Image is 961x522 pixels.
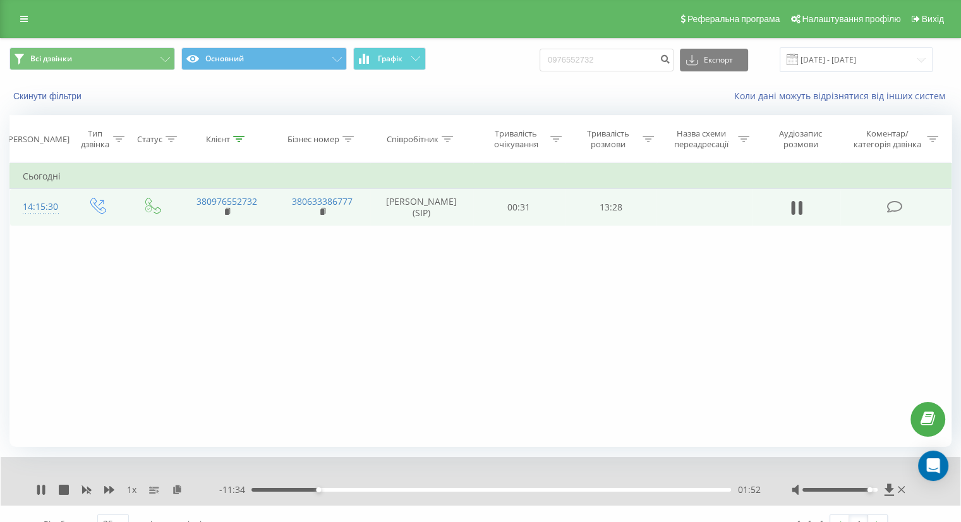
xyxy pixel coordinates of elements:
td: Сьогодні [10,164,952,189]
a: 380976552732 [196,195,257,207]
div: Тривалість розмови [576,128,639,150]
div: Accessibility label [867,487,873,492]
td: [PERSON_NAME] (SIP) [370,189,473,226]
div: Назва схеми переадресації [668,128,735,150]
span: - 11:34 [219,483,251,496]
a: Коли дані можуть відрізнятися вiд інших систем [734,90,952,102]
a: 380633386777 [292,195,353,207]
div: Статус [137,134,162,145]
div: Коментар/категорія дзвінка [850,128,924,150]
button: Скинути фільтри [9,90,88,102]
span: Вихід [922,14,944,24]
div: Бізнес номер [287,134,339,145]
div: Accessibility label [316,487,321,492]
div: Співробітник [387,134,438,145]
div: Аудіозапис розмови [764,128,838,150]
span: 01:52 [737,483,760,496]
button: Основний [181,47,347,70]
span: Всі дзвінки [30,54,72,64]
button: Всі дзвінки [9,47,175,70]
span: Реферальна програма [687,14,780,24]
div: Open Intercom Messenger [918,451,948,481]
div: Тип дзвінка [80,128,109,150]
button: Експорт [680,49,748,71]
div: [PERSON_NAME] [6,134,70,145]
span: Графік [378,54,402,63]
span: 1 x [127,483,136,496]
td: 13:28 [565,189,656,226]
div: Клієнт [206,134,230,145]
input: Пошук за номером [540,49,674,71]
td: 00:31 [473,189,565,226]
div: 14:15:30 [23,195,56,219]
button: Графік [353,47,426,70]
span: Налаштування профілю [802,14,900,24]
div: Тривалість очікування [485,128,548,150]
